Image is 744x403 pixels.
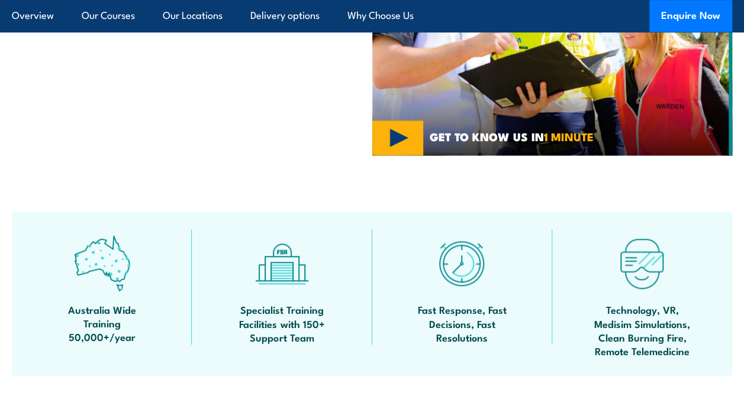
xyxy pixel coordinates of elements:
[409,303,516,344] span: Fast Response, Fast Decisions, Fast Resolutions
[434,235,490,291] img: fast-icon
[228,303,335,344] span: Specialist Training Facilities with 150+ Support Team
[430,131,594,142] span: GET TO KNOW US IN
[74,235,130,291] img: auswide-icon
[614,235,670,291] img: tech-icon
[589,303,695,358] span: Technology, VR, Medisim Simulations, Clean Burning Fire, Remote Telemedicine
[254,235,310,291] img: facilities-icon
[49,303,155,344] span: Australia Wide Training 50,000+/year
[544,128,594,145] strong: 1 MINUTE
